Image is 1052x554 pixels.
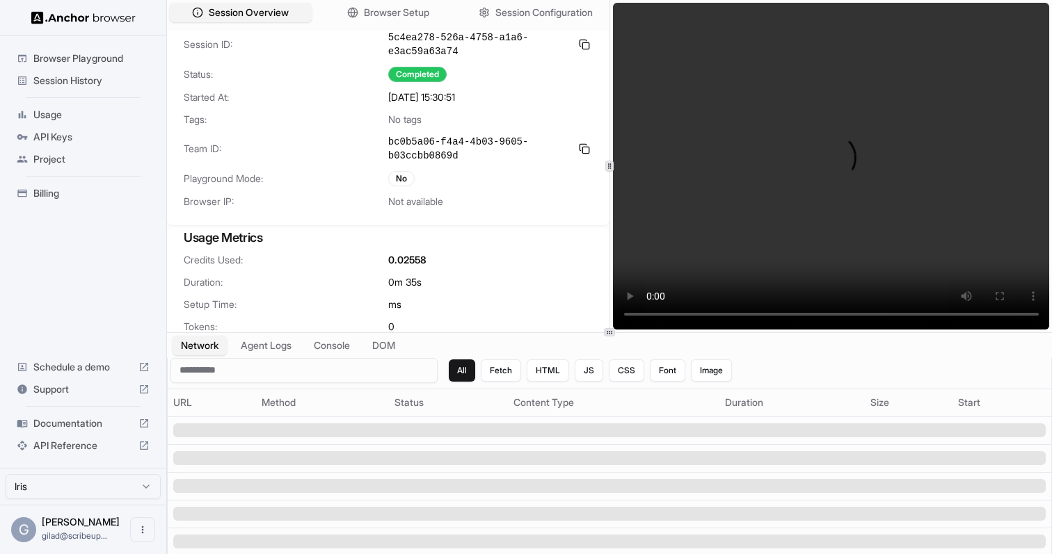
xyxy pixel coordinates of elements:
div: No [388,171,415,186]
span: Status: [184,67,388,81]
div: Schedule a demo [11,356,155,378]
div: G [11,517,36,542]
span: Duration: [184,275,388,289]
button: Font [650,359,685,382]
div: URL [173,396,250,409]
img: Anchor Logo [31,11,136,24]
div: Support [11,378,155,400]
button: HTML [527,359,569,382]
div: Billing [11,182,155,204]
span: Gilad Spitzer [42,516,120,528]
div: Status [394,396,502,409]
span: Credits Used: [184,253,388,267]
div: Project [11,148,155,170]
span: Session Configuration [495,6,593,19]
span: [DATE] 15:30:51 [388,90,455,104]
div: Content Type [513,396,713,409]
button: Network [173,336,227,355]
span: Session ID: [184,38,388,51]
div: Size [870,396,948,409]
span: Playground Mode: [184,172,388,186]
div: Completed [388,67,447,82]
span: No tags [388,113,422,127]
button: Agent Logs [232,336,300,355]
span: Tags: [184,113,388,127]
div: API Reference [11,434,155,457]
span: Browser IP: [184,195,388,209]
h3: Usage Metrics [184,228,593,247]
span: Session Overview [209,6,289,19]
div: Documentation [11,412,155,434]
span: Billing [33,186,150,200]
span: ms [388,298,401,311]
span: 5c4ea278-526a-4758-a1a6-e3ac59a63a74 [388,31,571,58]
span: Tokens: [184,320,388,334]
span: gilad@scribeup.io [42,530,107,541]
span: 0.02558 [388,253,427,267]
span: API Reference [33,439,133,453]
span: Not available [388,195,443,209]
span: 0 [388,320,394,334]
button: Open menu [130,517,155,542]
button: All [449,359,475,382]
div: Start [958,396,1046,409]
span: Setup Time: [184,298,388,311]
button: DOM [364,336,404,355]
span: Schedule a demo [33,360,133,374]
button: Fetch [481,359,521,382]
span: Browser Playground [33,51,150,65]
span: Usage [33,108,150,122]
div: Usage [11,104,155,126]
button: JS [575,359,603,382]
div: API Keys [11,126,155,148]
span: Session History [33,74,150,88]
span: Documentation [33,416,133,430]
span: Support [33,382,133,396]
div: Session History [11,70,155,92]
span: API Keys [33,130,150,144]
span: Started At: [184,90,388,104]
div: Browser Playground [11,47,155,70]
div: Duration [725,396,859,409]
button: Console [305,336,358,355]
span: Project [33,152,150,166]
button: Image [691,359,732,382]
span: bc0b5a06-f4a4-4b03-9605-b03ccbb0869d [388,135,571,163]
button: CSS [609,359,644,382]
span: Browser Setup [364,6,429,19]
div: Method [262,396,384,409]
span: Team ID: [184,142,388,156]
span: 0m 35s [388,275,422,289]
